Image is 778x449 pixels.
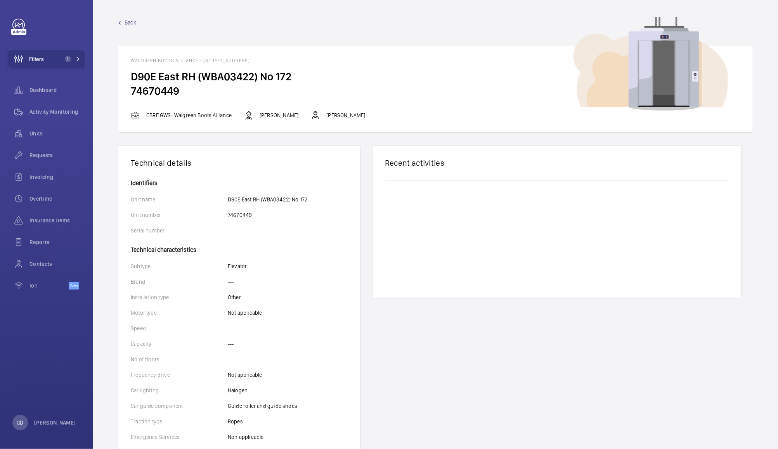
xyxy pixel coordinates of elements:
p: --- [228,355,234,363]
p: Unit name [131,196,228,203]
p: Ropes [228,418,243,425]
p: Car guide component [131,402,228,410]
p: Emergency Services [131,433,228,441]
span: Invoicing [29,173,85,181]
span: Insurance items [29,217,85,224]
span: Beta [69,282,79,290]
p: D90E East RH (WBA03422) No 172 [228,196,308,203]
p: Serial number [131,227,228,234]
button: Filters1 [8,50,85,68]
span: Requests [29,151,85,159]
p: Installation type [131,293,228,301]
p: 74670449 [228,211,252,219]
span: Activity Monitoring [29,108,85,116]
span: Dashboard [29,86,85,94]
span: Back [125,19,136,26]
p: Motor type [131,309,228,317]
span: Filters [29,55,44,63]
h2: 74670449 [131,84,740,98]
p: --- [228,340,234,348]
p: --- [228,278,234,286]
p: Capacity [131,340,228,348]
p: --- [228,227,234,234]
p: [PERSON_NAME] [34,419,76,426]
h4: Identifiers [131,180,348,186]
h2: Recent activities [385,158,729,168]
span: Overtime [29,195,85,203]
h4: Technical characteristics [131,242,348,253]
p: Elevator [228,262,247,270]
h1: Technical details [131,158,348,168]
p: [PERSON_NAME] [260,111,298,119]
p: Brand [131,278,228,286]
p: Halogen [228,387,248,394]
p: No of floors [131,355,228,363]
p: [PERSON_NAME] [326,111,365,119]
span: 1 [65,56,71,62]
p: Speed [131,324,228,332]
p: Frequency drive [131,371,228,379]
p: Non applicable [228,433,264,441]
p: --- [228,324,234,332]
p: Traction type [131,418,228,425]
p: Other [228,293,241,301]
img: device image [574,17,728,111]
p: Guide roller and guide shoes [228,402,297,410]
span: IoT [29,282,69,290]
span: Reports [29,238,85,246]
p: Not applicable [228,309,262,317]
p: CD [17,419,23,426]
p: Subtype [131,262,228,270]
span: Contacts [29,260,85,268]
span: Units [29,130,85,137]
p: Car lighting [131,387,228,394]
p: Not applicable [228,371,262,379]
p: Unit number [131,211,228,219]
h1: Walgreen Boots Alliance - [STREET_ADDRESS] [131,58,740,63]
h2: D90E East RH (WBA03422) No 172 [131,69,740,84]
p: CBRE GWS- Walgreen Boots Alliance [146,111,232,119]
